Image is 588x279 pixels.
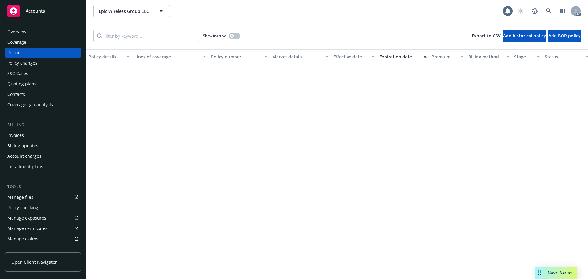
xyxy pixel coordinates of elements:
div: Manage certificates [7,224,47,233]
div: Manage claims [7,234,38,244]
div: Expiration date [379,54,420,60]
button: Epic Wireless Group LLC [93,5,170,17]
div: Manage BORs [7,244,36,254]
a: Billing updates [5,141,81,151]
div: Policy details [89,54,123,60]
span: Nova Assist [548,270,572,275]
a: Accounts [5,2,81,20]
a: Quoting plans [5,79,81,89]
a: Manage exposures [5,213,81,223]
button: Stage [512,49,542,64]
a: Coverage gap analysis [5,100,81,110]
a: Report a Bug [529,5,541,17]
input: Filter by keyword... [93,30,199,42]
button: Nova Assist [535,267,577,279]
a: Installment plans [5,162,81,172]
div: Billing [5,122,81,128]
a: Contacts [5,89,81,99]
span: Export to CSV [472,33,501,39]
a: Switch app [557,5,569,17]
div: Policy changes [7,58,37,68]
button: Lines of coverage [132,49,209,64]
div: Coverage [7,37,26,47]
div: Manage files [7,192,33,202]
button: Premium [429,49,466,64]
a: Account charges [5,151,81,161]
div: Lines of coverage [134,54,199,60]
span: Show inactive [203,33,226,38]
a: Policy changes [5,58,81,68]
a: Coverage [5,37,81,47]
a: SSC Cases [5,69,81,78]
button: Policy number [209,49,270,64]
span: Add historical policy [503,33,546,39]
div: Drag to move [535,267,543,279]
div: Policies [7,48,23,58]
a: Search [543,5,555,17]
button: Add historical policy [503,30,546,42]
div: Manage exposures [7,213,46,223]
div: Contacts [7,89,25,99]
div: Effective date [334,54,368,60]
a: Manage certificates [5,224,81,233]
div: Tools [5,184,81,190]
a: Overview [5,27,81,37]
a: Manage files [5,192,81,202]
div: Installment plans [7,162,43,172]
span: Epic Wireless Group LLC [99,8,152,14]
button: Policy details [86,49,132,64]
button: Export to CSV [472,30,501,42]
span: Accounts [26,9,45,13]
a: Start snowing [514,5,527,17]
button: Expiration date [377,49,429,64]
a: Policies [5,48,81,58]
div: Premium [432,54,457,60]
div: Market details [272,54,322,60]
div: Invoices [7,130,24,140]
div: Overview [7,27,26,37]
button: Billing method [466,49,512,64]
button: Effective date [331,49,377,64]
div: Policy number [211,54,261,60]
div: Account charges [7,151,41,161]
div: Policy checking [7,203,38,213]
div: SSC Cases [7,69,28,78]
div: Billing updates [7,141,38,151]
div: Billing method [468,54,503,60]
button: Market details [270,49,331,64]
a: Policy checking [5,203,81,213]
a: Invoices [5,130,81,140]
button: Add BOR policy [548,30,581,42]
div: Coverage gap analysis [7,100,53,110]
span: Add BOR policy [548,33,581,39]
span: Open Client Navigator [11,259,57,265]
div: Stage [514,54,533,60]
div: Quoting plans [7,79,36,89]
a: Manage BORs [5,244,81,254]
div: Status [545,54,582,60]
a: Manage claims [5,234,81,244]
